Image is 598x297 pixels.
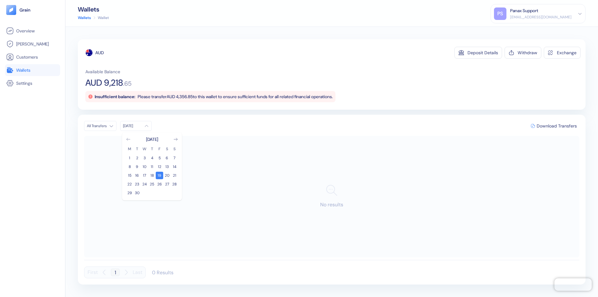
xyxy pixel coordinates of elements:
button: 25 [148,180,156,188]
button: 14 [171,163,178,170]
button: 16 [133,172,141,179]
img: logo [19,8,31,12]
button: 20 [163,172,171,179]
span: Please transfer AUD 4,356.85 to this wallet to ensure sufficient funds for all related financial ... [138,94,333,99]
button: [DATE] [120,121,152,131]
button: 10 [141,163,148,170]
button: 18 [148,172,156,179]
th: Sunday [171,146,178,152]
a: Customers [6,53,59,61]
div: AUD [95,50,104,56]
div: No results [84,136,579,257]
button: 7 [171,154,178,162]
div: Deposit Details [467,50,498,55]
span: Overview [16,28,35,34]
img: logo-tablet-V2.svg [6,5,16,15]
a: [PERSON_NAME] [6,40,59,48]
div: [DATE] [123,123,142,128]
th: Saturday [163,146,171,152]
th: Wednesday [141,146,148,152]
div: [EMAIL_ADDRESS][DOMAIN_NAME] [510,14,572,20]
div: PS [494,7,506,20]
button: Go to previous month [126,137,131,142]
button: Download Transfers [528,121,579,131]
span: Customers [16,54,38,60]
a: Settings [6,79,59,87]
button: 1 [126,154,133,162]
button: 5 [156,154,163,162]
button: 13 [163,163,171,170]
button: 2 [133,154,141,162]
button: 26 [156,180,163,188]
button: 12 [156,163,163,170]
button: 4 [148,154,156,162]
span: Available Balance [85,69,120,75]
button: Exchange [544,47,581,59]
span: [PERSON_NAME] [16,41,49,47]
iframe: Chatra live chat [554,278,592,291]
button: Withdraw [505,47,541,59]
span: . 65 [123,80,131,87]
div: Exchange [557,50,577,55]
button: 17 [141,172,148,179]
div: Panax Support [510,7,538,14]
button: 29 [126,189,133,197]
span: Settings [16,80,32,86]
span: Download Transfers [537,124,577,128]
th: Thursday [148,146,156,152]
span: Insufficient balance: [95,94,135,99]
div: [DATE] [146,136,158,142]
button: Last [133,266,142,278]
button: 8 [126,163,133,170]
button: 24 [141,180,148,188]
th: Friday [156,146,163,152]
button: 3 [141,154,148,162]
div: Wallets [78,6,109,12]
button: 22 [126,180,133,188]
button: 27 [163,180,171,188]
button: Deposit Details [454,47,502,59]
button: Go to next month [173,137,178,142]
div: 0 Results [152,269,173,276]
a: Overview [6,27,59,35]
button: 21 [171,172,178,179]
span: Wallets [16,67,31,73]
button: 15 [126,172,133,179]
button: 28 [171,180,178,188]
button: 23 [133,180,141,188]
button: 6 [163,154,171,162]
button: 19 [156,172,163,179]
button: 9 [133,163,141,170]
button: 11 [148,163,156,170]
a: Wallets [6,66,59,74]
th: Monday [126,146,133,152]
button: 30 [133,189,141,197]
a: Wallets [78,15,91,21]
div: Withdraw [518,50,537,55]
button: First [88,266,98,278]
th: Tuesday [133,146,141,152]
span: AUD 9,218 [85,79,123,87]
